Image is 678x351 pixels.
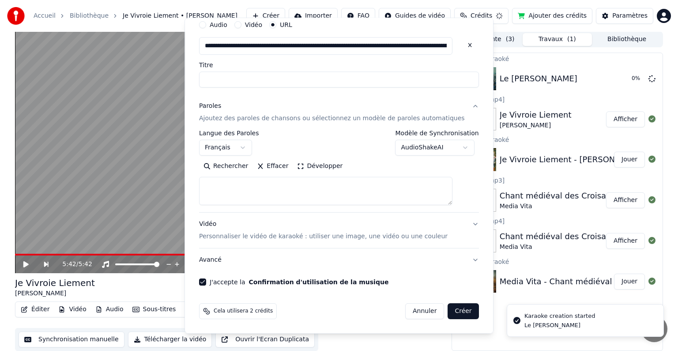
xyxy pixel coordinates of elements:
p: Ajoutez des paroles de chansons ou sélectionnez un modèle de paroles automatiques [199,114,465,123]
button: Développer [293,159,347,173]
span: Cela utilisera 2 crédits [214,308,273,315]
button: VidéoPersonnaliser le vidéo de karaoké : utiliser une image, une vidéo ou une couleur [199,213,479,248]
label: J'accepte la [210,279,388,285]
div: Vidéo [199,220,448,241]
button: ParolesAjoutez des paroles de chansons ou sélectionnez un modèle de paroles automatiques [199,95,479,130]
button: Avancé [199,248,479,271]
label: URL [280,22,292,28]
label: Modèle de Synchronisation [395,130,479,136]
div: Paroles [199,102,221,111]
label: Titre [199,62,479,68]
label: Audio [210,22,227,28]
div: ParolesAjoutez des paroles de chansons ou sélectionnez un modèle de paroles automatiques [199,130,479,212]
label: Vidéo [245,22,262,28]
button: Rechercher [199,159,252,173]
label: Langue des Paroles [199,130,259,136]
button: J'accepte la [249,279,389,285]
button: Annuler [405,303,444,319]
button: Effacer [252,159,293,173]
button: Créer [448,303,479,319]
p: Personnaliser le vidéo de karaoké : utiliser une image, une vidéo ou une couleur [199,232,448,241]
